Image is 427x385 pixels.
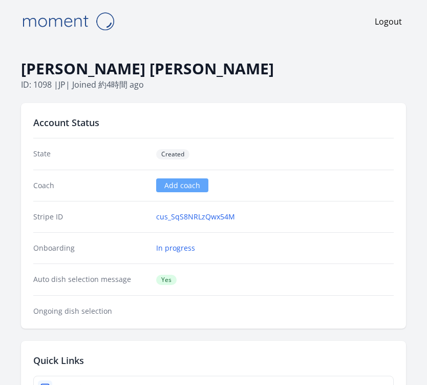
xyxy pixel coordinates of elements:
[33,353,394,368] h2: Quick Links
[58,79,66,90] span: jp
[21,78,406,91] p: ID: 1098 | | Joined 約4時間 ago
[156,212,235,222] a: cus_SqS8NRLzQwx54M
[17,8,119,34] img: Moment
[21,59,406,78] h1: [PERSON_NAME] [PERSON_NAME]
[33,180,148,191] dt: Coach
[156,149,189,159] span: Created
[375,15,402,28] a: Logout
[156,275,177,285] span: Yes
[33,149,148,159] dt: State
[156,178,208,192] a: Add coach
[33,243,148,253] dt: Onboarding
[156,243,195,253] a: In progress
[33,212,148,222] dt: Stripe ID
[33,306,148,316] dt: Ongoing dish selection
[33,274,148,285] dt: Auto dish selection message
[33,115,394,130] h2: Account Status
